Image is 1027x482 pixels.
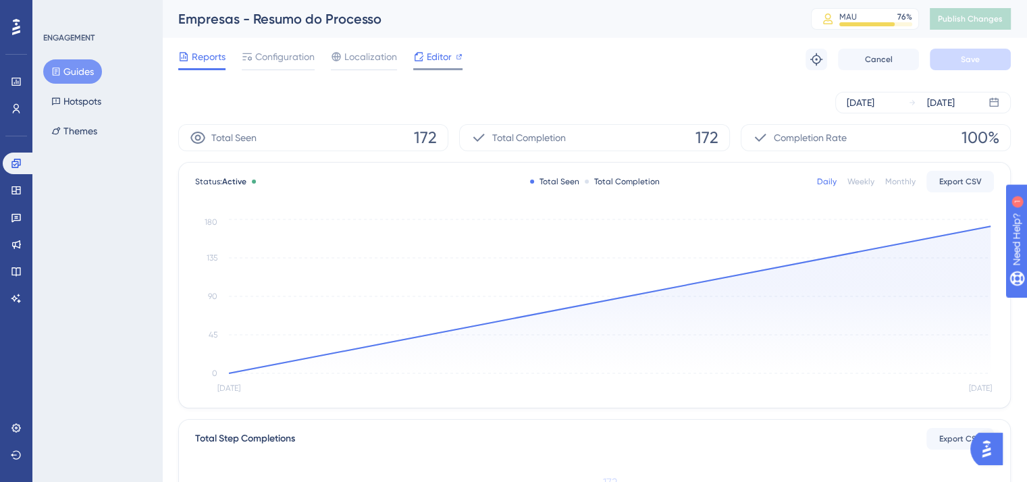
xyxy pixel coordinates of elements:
[865,54,893,65] span: Cancel
[205,217,217,227] tspan: 180
[208,292,217,301] tspan: 90
[43,59,102,84] button: Guides
[217,383,240,393] tspan: [DATE]
[695,127,718,149] span: 172
[885,176,916,187] div: Monthly
[414,127,437,149] span: 172
[585,176,660,187] div: Total Completion
[209,330,217,340] tspan: 45
[926,428,994,450] button: Export CSV
[962,127,999,149] span: 100%
[939,433,982,444] span: Export CSV
[961,54,980,65] span: Save
[255,49,315,65] span: Configuration
[930,49,1011,70] button: Save
[32,3,84,20] span: Need Help?
[847,95,874,111] div: [DATE]
[192,49,226,65] span: Reports
[492,130,566,146] span: Total Completion
[178,9,777,28] div: Empresas - Resumo do Processo
[43,32,95,43] div: ENGAGEMENT
[926,171,994,192] button: Export CSV
[195,431,295,447] div: Total Step Completions
[939,176,982,187] span: Export CSV
[839,11,857,22] div: MAU
[195,176,246,187] span: Status:
[427,49,452,65] span: Editor
[94,7,98,18] div: 1
[43,119,105,143] button: Themes
[970,429,1011,469] iframe: UserGuiding AI Assistant Launcher
[207,253,217,263] tspan: 135
[530,176,579,187] div: Total Seen
[930,8,1011,30] button: Publish Changes
[222,177,246,186] span: Active
[938,14,1003,24] span: Publish Changes
[43,89,109,113] button: Hotspots
[847,176,874,187] div: Weekly
[817,176,837,187] div: Daily
[212,369,217,378] tspan: 0
[927,95,955,111] div: [DATE]
[838,49,919,70] button: Cancel
[211,130,257,146] span: Total Seen
[344,49,397,65] span: Localization
[969,383,992,393] tspan: [DATE]
[897,11,912,22] div: 76 %
[774,130,847,146] span: Completion Rate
